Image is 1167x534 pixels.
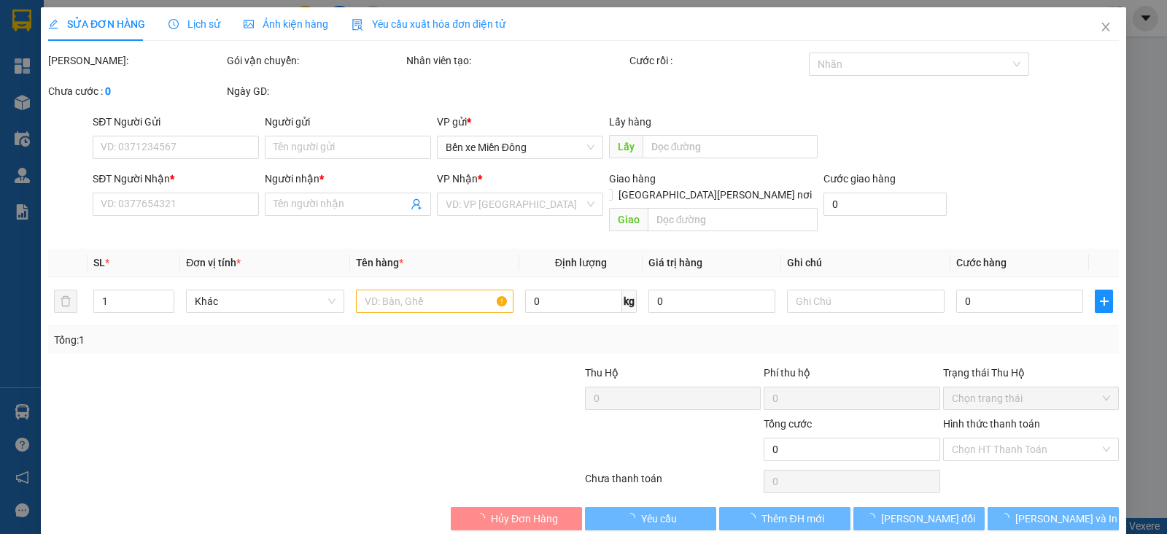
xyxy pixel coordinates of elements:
span: Yêu cầu [641,511,677,527]
span: Lịch sử [168,18,220,30]
span: Lấy [609,135,643,158]
span: VP Nhận [437,173,478,185]
div: Gói vận chuyển: [227,53,403,69]
span: [PERSON_NAME] và In [1015,511,1117,527]
span: Đơn vị tính [186,257,241,268]
span: Yêu cầu xuất hóa đơn điện tử [352,18,505,30]
th: Ghi chú [781,249,950,277]
b: 0 [105,85,111,97]
span: user-add [411,198,422,210]
input: Dọc đường [643,135,818,158]
span: [GEOGRAPHIC_DATA][PERSON_NAME] nơi [613,187,818,203]
div: SĐT Người Nhận [93,171,259,187]
span: [PERSON_NAME] đổi [881,511,975,527]
span: Bến xe Miền Đông [446,136,594,158]
span: loading [475,513,491,523]
input: VD: Bàn, Ghế [356,290,513,313]
div: [PERSON_NAME]: [48,53,224,69]
span: Chọn trạng thái [952,387,1110,409]
label: Cước giao hàng [823,173,896,185]
span: Hủy Đơn Hàng [491,511,558,527]
div: Tổng: 1 [54,332,451,348]
span: loading [999,513,1015,523]
div: Ngày GD: [227,83,403,99]
div: VP gửi [437,114,603,130]
span: loading [745,513,761,523]
span: Khác [195,290,335,312]
div: Chưa cước : [48,83,224,99]
span: Giá trị hàng [648,257,702,268]
span: Thu Hộ [585,367,619,379]
span: SỬA ĐƠN HÀNG [48,18,145,30]
img: icon [352,19,363,31]
span: plus [1096,295,1112,307]
span: picture [244,19,254,29]
span: clock-circle [168,19,179,29]
span: close [1100,21,1112,33]
span: Thêm ĐH mới [761,511,823,527]
span: Định lượng [555,257,607,268]
button: plus [1095,290,1113,313]
input: Cước giao hàng [823,193,947,216]
div: Nhân viên tạo: [406,53,627,69]
div: Trạng thái Thu Hộ [943,365,1119,381]
div: Người nhận [265,171,431,187]
button: Thêm ĐH mới [719,507,850,530]
span: Ảnh kiện hàng [244,18,328,30]
input: Ghi Chú [787,290,945,313]
button: [PERSON_NAME] và In [988,507,1119,530]
span: Tổng cước [764,418,812,430]
span: SL [93,257,105,268]
div: Chưa thanh toán [583,471,762,496]
label: Hình thức thanh toán [943,418,1040,430]
input: Dọc đường [648,208,818,231]
button: Yêu cầu [585,507,716,530]
span: Lấy hàng [609,116,651,128]
div: Cước rồi : [629,53,805,69]
button: [PERSON_NAME] đổi [853,507,985,530]
span: Tên hàng [356,257,403,268]
span: loading [625,513,641,523]
span: loading [865,513,881,523]
button: delete [54,290,77,313]
button: Close [1085,7,1126,48]
span: kg [622,290,637,313]
div: Phí thu hộ [764,365,939,387]
span: Giao [609,208,648,231]
span: edit [48,19,58,29]
button: Hủy Đơn Hàng [451,507,582,530]
div: Người gửi [265,114,431,130]
span: Cước hàng [956,257,1007,268]
div: SĐT Người Gửi [93,114,259,130]
span: Giao hàng [609,173,656,185]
